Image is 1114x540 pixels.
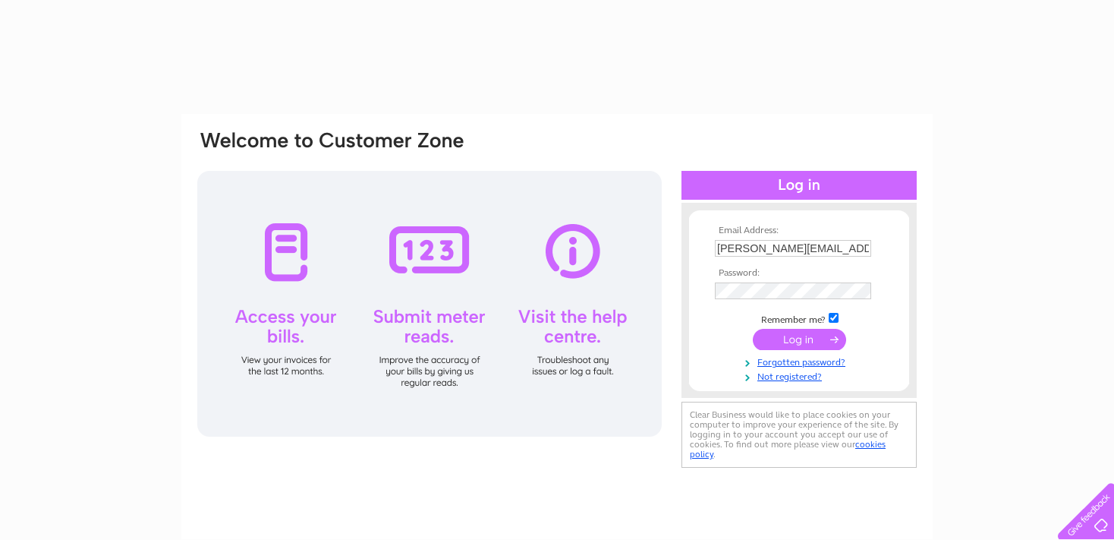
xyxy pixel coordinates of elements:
a: Not registered? [715,368,887,383]
th: Email Address: [711,226,887,236]
a: cookies policy [690,439,886,459]
td: Remember me? [711,311,887,326]
a: Forgotten password? [715,354,887,368]
th: Password: [711,268,887,279]
div: Clear Business would like to place cookies on your computer to improve your experience of the sit... [681,402,917,468]
input: Submit [753,329,846,350]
